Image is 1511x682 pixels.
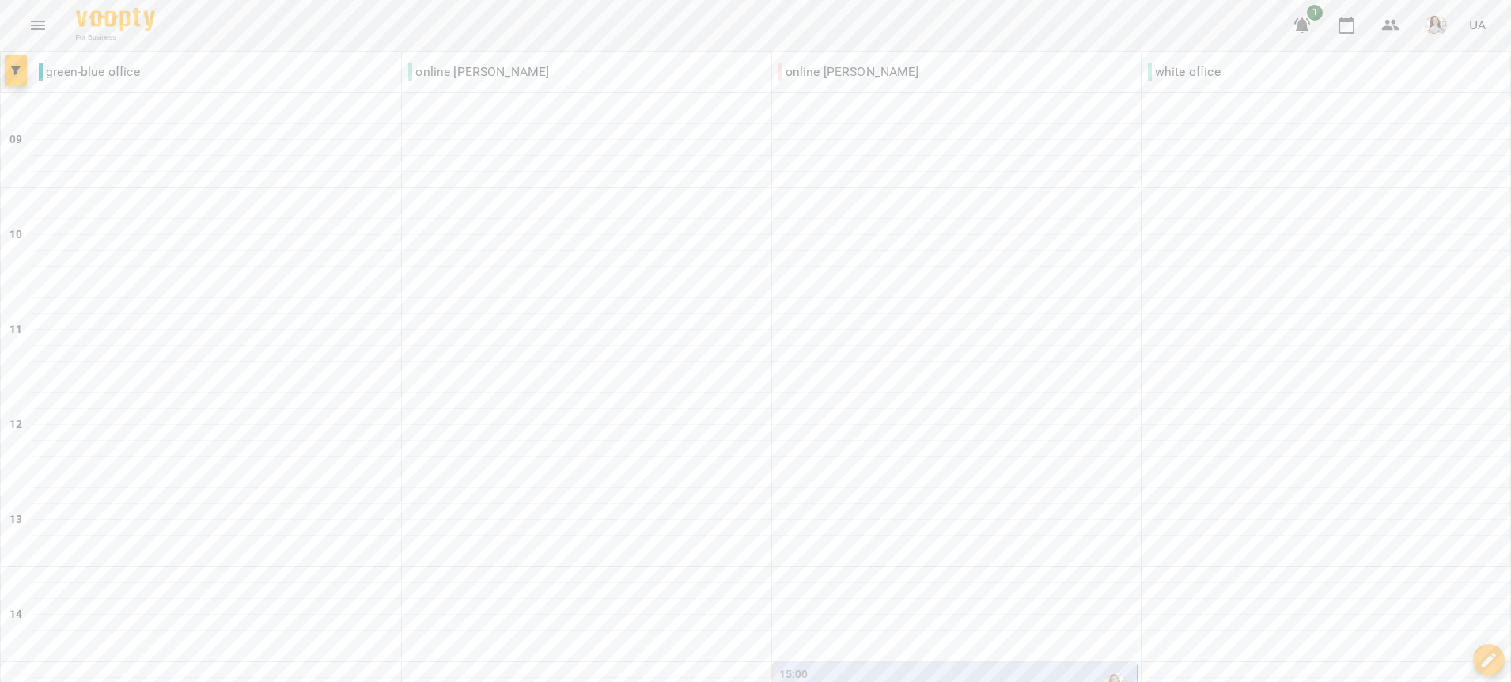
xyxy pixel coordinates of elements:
img: Voopty Logo [76,8,155,31]
p: online [PERSON_NAME] [778,63,919,81]
h6: 11 [9,321,22,339]
button: Menu [19,6,57,44]
span: For Business [76,32,155,43]
p: online [PERSON_NAME] [408,63,549,81]
p: green-blue office [39,63,140,81]
span: 1 [1307,5,1323,21]
h6: 13 [9,511,22,529]
img: a694e0b2dea0f9e3a16b402a4dbce13d.jpeg [1425,14,1447,36]
h6: 09 [9,131,22,149]
h6: 10 [9,226,22,244]
p: white office [1148,63,1221,81]
h6: 14 [9,606,22,623]
h6: 12 [9,416,22,434]
span: UA [1469,17,1486,33]
button: UA [1463,10,1492,40]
